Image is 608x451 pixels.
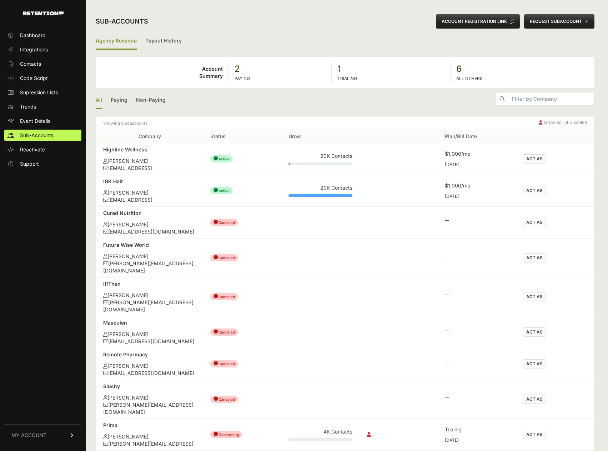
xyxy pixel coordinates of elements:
span: ● [213,395,218,402]
a: Contacts [4,58,81,70]
span: ● [213,430,218,437]
div: -- [445,394,509,401]
a: MY ACCOUNT [4,424,81,446]
span: ● [213,218,218,225]
th: Grow [281,130,360,143]
span: Active [210,155,232,162]
button: ACT AS [523,253,546,262]
button: ACT AS [523,218,546,227]
div: [PERSON_NAME] [103,292,196,299]
span: Canceled [210,329,238,336]
h2: Sub-accounts [96,16,148,26]
span: Contacts [20,60,41,67]
label: ALL OTHERS [456,76,483,81]
span: ● [213,328,218,335]
div: [PERSON_NAME][EMAIL_ADDRESS][DOMAIN_NAME] [103,260,196,274]
a: Support [4,158,81,170]
th: Plan/Bill Date [438,130,516,143]
div: [PERSON_NAME] [103,362,196,370]
span: Event Details [20,117,50,125]
div: Prima [103,422,196,429]
button: ACT AS [523,292,546,301]
a: Trends [4,101,81,112]
div: [PERSON_NAME][EMAIL_ADDRESS] [103,440,196,447]
div: 4K Contacts [288,428,352,435]
div: [PERSON_NAME] [103,331,196,338]
span: Canceled [210,360,238,367]
span: Trends [20,103,36,110]
div: [PERSON_NAME] [103,253,196,260]
span: MY ACCOUNT [11,432,46,439]
a: Supression Lists [4,87,81,98]
div: Masculen [103,319,196,326]
label: Agency Revenue [96,33,137,50]
span: Code Script [20,75,48,82]
div: Remote Pharmacy [103,351,196,358]
div: [PERSON_NAME] [103,157,196,165]
a: Integrations [4,44,81,55]
a: Non-Paying [136,92,166,109]
div: Plan Usage: 100% [288,194,352,197]
div: [EMAIL_ADDRESS][DOMAIN_NAME] [103,228,196,235]
a: Paying [111,92,127,109]
div: [EMAIL_ADDRESS][DOMAIN_NAME] [103,370,196,377]
a: Payout History [145,33,182,50]
div: If/Then [103,280,196,287]
div: [PERSON_NAME] [103,394,196,401]
button: ACT AS [523,395,546,404]
div: Slushy [103,383,196,390]
div: [EMAIL_ADDRESS][DOMAIN_NAME] [103,338,196,345]
th: Status [203,130,281,143]
button: ACT AS [523,154,546,164]
div: -- [445,252,509,259]
span: ● [213,155,218,162]
a: Code Script [4,72,81,84]
div: Cured Nutrition [103,210,196,217]
div: Plan Usage: 3% [288,162,352,165]
a: Reactivate [4,144,81,155]
a: Sub-Accounts [4,130,81,141]
th: Company [96,130,203,143]
button: ACT AS [523,359,546,369]
div: -- [445,358,509,365]
a: Dashboard [4,30,81,41]
div: [PERSON_NAME] [103,433,196,440]
span: Integrations [20,46,48,53]
strong: 1 [337,63,444,75]
div: Trialing [445,426,509,433]
div: [EMAIL_ADDRESS] [103,165,196,172]
span: Active [210,187,232,194]
div: $1,000/mo [445,150,509,157]
small: Showing 9 all accounts [103,120,147,127]
button: ACT AS [523,186,546,195]
strong: 2 [235,63,326,75]
div: -- [445,326,509,334]
div: -- [445,291,509,298]
span: Canceled [210,293,238,300]
span: ● [213,254,218,261]
input: Filter by Company [509,92,594,105]
span: Canceled [210,254,238,261]
div: Grow Script Disabled [539,120,587,127]
div: [DATE] [445,437,509,443]
span: Sub-Accounts [20,132,54,139]
label: TRIALING [337,76,357,81]
span: Canceled [210,219,238,226]
div: IGK Hair [103,178,196,185]
div: [EMAIL_ADDRESS] [103,196,196,204]
div: Highline Wellness [103,146,196,153]
div: [DATE] [445,194,509,199]
div: 20K Contacts [288,152,352,160]
span: Canceled [210,396,238,403]
div: [PERSON_NAME] [103,221,196,228]
td: Account Summary [96,63,229,82]
div: [PERSON_NAME][EMAIL_ADDRESS][DOMAIN_NAME] [103,299,196,313]
div: Future Wise World [103,241,196,249]
span: ● [213,292,218,300]
strong: 6 [456,63,589,75]
span: ● [213,360,218,367]
span: Dashboard [20,32,46,39]
div: $1,000/mo [445,182,509,189]
div: 20K Contacts [288,184,352,191]
span: Reactivate [20,146,45,153]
